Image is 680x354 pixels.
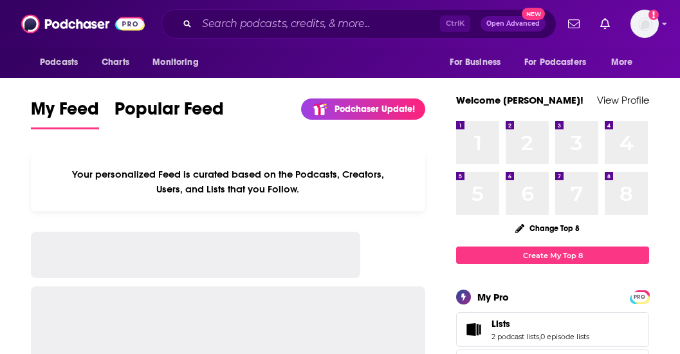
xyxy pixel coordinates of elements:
[456,312,649,347] span: Lists
[31,50,95,75] button: open menu
[93,50,137,75] a: Charts
[481,16,546,32] button: Open AdvancedNew
[115,98,224,129] a: Popular Feed
[597,94,649,106] a: View Profile
[632,292,647,302] span: PRO
[595,13,615,35] a: Show notifications dropdown
[492,318,510,330] span: Lists
[539,332,540,341] span: ,
[335,104,415,115] p: Podchaser Update!
[492,332,539,341] a: 2 podcast lists
[630,10,659,38] button: Show profile menu
[611,53,633,71] span: More
[143,50,215,75] button: open menu
[197,14,440,34] input: Search podcasts, credits, & more...
[115,98,224,127] span: Popular Feed
[630,10,659,38] span: Logged in as BerkMarc
[450,53,501,71] span: For Business
[477,291,509,303] div: My Pro
[630,10,659,38] img: User Profile
[563,13,585,35] a: Show notifications dropdown
[440,15,470,32] span: Ctrl K
[540,332,589,341] a: 0 episode lists
[648,10,659,20] svg: Add a profile image
[102,53,129,71] span: Charts
[522,8,545,20] span: New
[31,153,425,211] div: Your personalized Feed is curated based on the Podcasts, Creators, Users, and Lists that you Follow.
[461,321,486,339] a: Lists
[492,318,589,330] a: Lists
[21,12,145,36] img: Podchaser - Follow, Share and Rate Podcasts
[602,50,649,75] button: open menu
[441,50,517,75] button: open menu
[456,247,649,264] a: Create My Top 8
[486,21,540,27] span: Open Advanced
[508,220,587,236] button: Change Top 8
[31,98,99,129] a: My Feed
[632,292,647,301] a: PRO
[456,94,584,106] a: Welcome [PERSON_NAME]!
[516,50,605,75] button: open menu
[161,9,556,39] div: Search podcasts, credits, & more...
[152,53,198,71] span: Monitoring
[40,53,78,71] span: Podcasts
[524,53,586,71] span: For Podcasters
[31,98,99,127] span: My Feed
